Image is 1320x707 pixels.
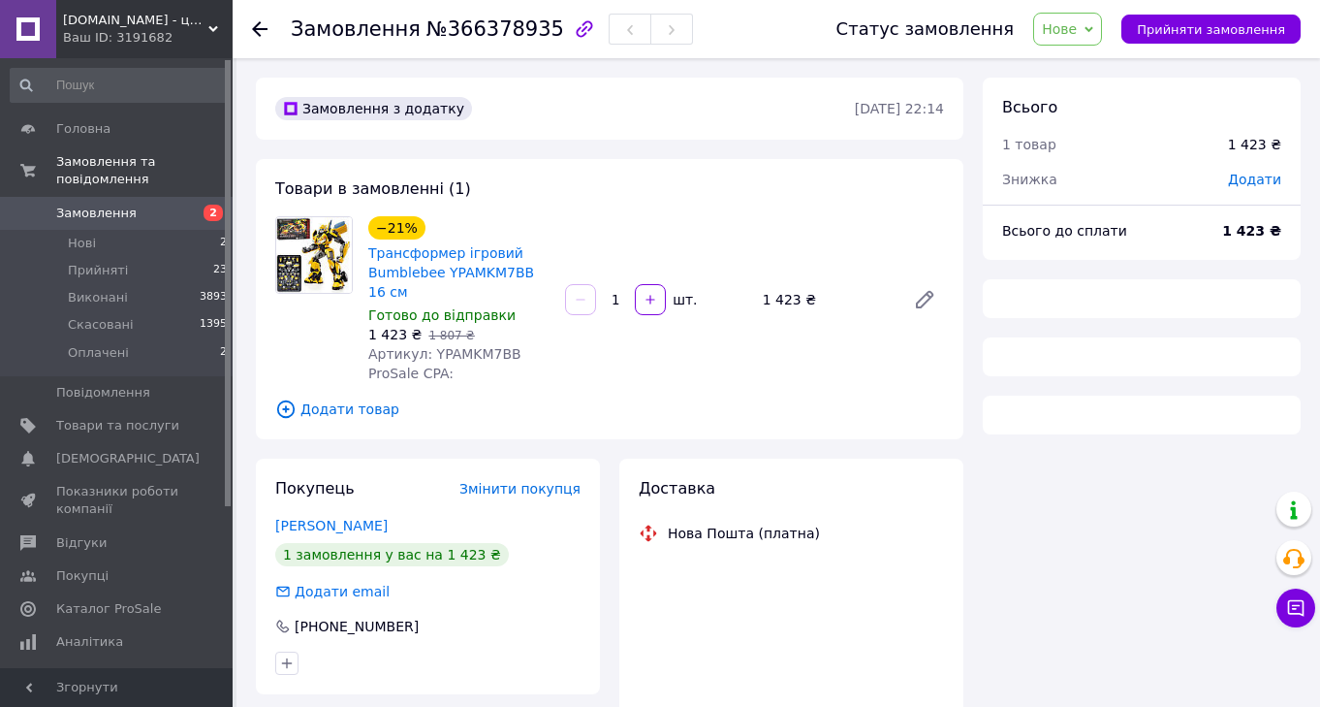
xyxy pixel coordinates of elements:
[1228,135,1281,154] div: 1 423 ₴
[220,344,227,362] span: 2
[68,344,129,362] span: Оплачені
[1276,589,1315,627] button: Чат з покупцем
[200,316,227,334] span: 1395
[426,17,564,41] span: №366378935
[63,12,208,29] span: Tehnomagaz.com.ua - це передовий інтернет-магазин, спеціалізуючийся на продажу техніки
[275,543,509,566] div: 1 замовлення у вас на 1 423 ₴
[755,286,897,313] div: 1 423 ₴
[275,97,472,120] div: Замовлення з додатку
[56,600,161,618] span: Каталог ProSale
[855,101,944,116] time: [DATE] 22:14
[204,205,223,221] span: 2
[459,481,581,497] span: Змінити покупця
[1137,22,1285,37] span: Прийняти замовлення
[56,450,200,467] span: [DEMOGRAPHIC_DATA]
[68,316,134,334] span: Скасовані
[56,384,150,402] span: Повідомлення
[368,307,516,323] span: Готово до відправки
[1228,172,1281,187] span: Додати
[368,366,454,381] span: ProSale CPA:
[252,19,267,39] div: Повернутися назад
[273,582,392,601] div: Додати email
[68,289,128,306] span: Виконані
[213,262,227,279] span: 23
[368,327,422,342] span: 1 423 ₴
[291,17,421,41] span: Замовлення
[275,518,388,533] a: [PERSON_NAME]
[836,19,1015,39] div: Статус замовлення
[200,289,227,306] span: 3893
[1002,137,1056,152] span: 1 товар
[56,483,179,518] span: Показники роботи компанії
[56,153,233,188] span: Замовлення та повідомлення
[1042,21,1077,37] span: Нове
[56,633,123,651] span: Аналітика
[56,120,110,138] span: Головна
[56,666,179,701] span: Інструменти веб-майстра та SEO
[368,216,425,240] div: −21%
[368,346,521,362] span: Артикул: YPAMKM7BB
[68,262,128,279] span: Прийняті
[56,417,179,434] span: Товари та послуги
[905,280,944,319] a: Редагувати
[293,582,392,601] div: Додати email
[275,399,944,420] span: Додати товар
[293,617,421,636] div: [PHONE_NUMBER]
[10,68,229,103] input: Пошук
[56,205,137,222] span: Замовлення
[639,479,715,498] span: Доставка
[663,524,825,543] div: Нова Пошта (платна)
[1002,98,1057,116] span: Всього
[276,217,352,293] img: Трансформер ігровий Bumblebee YPAMKM7BB 16 см
[368,245,534,300] a: Трансформер ігровий Bumblebee YPAMKM7BB 16 см
[1222,223,1281,239] b: 1 423 ₴
[668,290,699,309] div: шт.
[275,479,355,498] span: Покупець
[220,235,227,252] span: 2
[1002,172,1057,187] span: Знижка
[428,329,474,342] span: 1 807 ₴
[63,29,233,47] div: Ваш ID: 3191682
[1121,15,1301,44] button: Прийняти замовлення
[68,235,96,252] span: Нові
[56,534,107,552] span: Відгуки
[275,179,471,198] span: Товари в замовленні (1)
[1002,223,1127,239] span: Всього до сплати
[56,567,109,585] span: Покупці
